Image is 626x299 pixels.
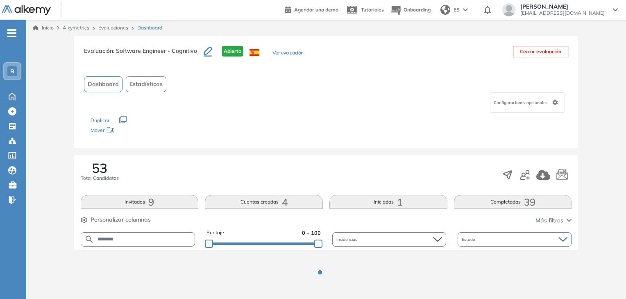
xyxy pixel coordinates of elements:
[285,4,338,14] a: Agendar una demo
[513,46,568,57] button: Cerrar evaluación
[454,6,460,14] span: ES
[10,68,14,75] span: B
[2,5,51,16] img: Logo
[404,7,431,13] span: Onboarding
[137,24,162,32] span: Dashboard
[63,25,89,31] span: Alkymetrics
[129,80,163,88] span: Estadísticas
[88,80,119,88] span: Dashboard
[535,216,572,225] button: Más filtros
[490,92,565,113] div: Configuraciones opcionales
[302,229,321,237] span: 0 - 100
[535,216,563,225] span: Más filtros
[81,195,199,209] button: Invitados9
[91,117,109,123] span: Duplicar
[440,5,450,15] img: world
[98,25,128,31] a: Evaluaciones
[462,236,477,242] span: Estado
[222,46,243,57] span: Abierta
[206,229,224,237] span: Puntaje
[92,161,107,174] span: 53
[84,46,204,63] h3: Evaluación
[126,76,166,92] button: Estadísticas
[361,7,384,13] span: Tutoriales
[33,24,54,32] a: Inicio
[81,174,119,182] span: Total Candidatos
[463,8,468,11] img: arrow
[249,49,259,56] img: ESP
[454,195,572,209] button: Completadas39
[91,215,151,224] span: Personalizar columnas
[332,232,446,247] div: Incidencias
[336,236,359,242] span: Incidencias
[585,260,626,299] div: Widget de chat
[294,7,338,13] span: Agendar una demo
[205,195,323,209] button: Cuentas creadas4
[113,47,197,54] span: : Software Engineer - Cognitivo
[458,232,572,247] div: Estado
[84,234,94,245] img: SEARCH_ALT
[7,32,16,34] i: -
[329,195,447,209] button: Iniciadas1
[84,76,122,92] button: Dashboard
[520,10,605,16] span: [EMAIL_ADDRESS][DOMAIN_NAME]
[91,123,172,138] div: Mover
[520,3,605,10] span: [PERSON_NAME]
[390,1,431,19] button: Onboarding
[494,100,549,106] span: Configuraciones opcionales
[585,260,626,299] iframe: Chat Widget
[81,215,151,224] button: Personalizar columnas
[272,49,304,58] button: Ver evaluación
